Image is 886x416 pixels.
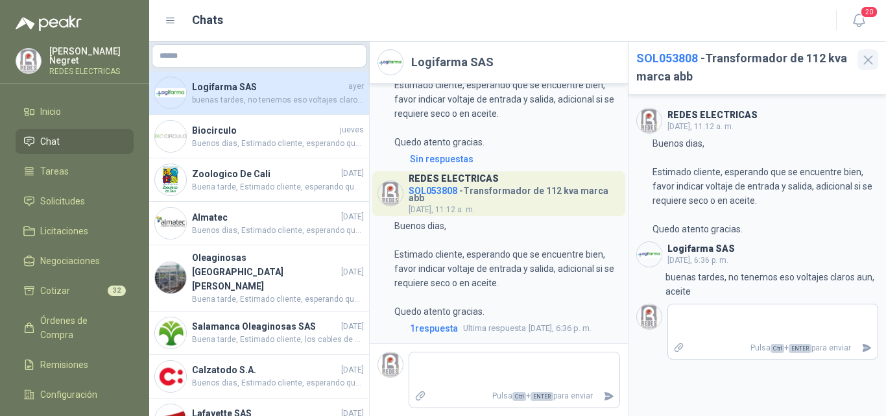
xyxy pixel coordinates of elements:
h4: Zoologico De Cali [192,167,339,181]
a: Chat [16,129,134,154]
span: Solicitudes [40,194,85,208]
img: Company Logo [378,181,403,206]
p: buenas tardes, no tenemos eso voltajes claros aun, aceite [665,270,878,299]
span: [DATE], 6:36 p. m. [463,322,592,335]
span: Buena tarde, Estimado cliente, esperando que se encuentre bien, favor indicar tipo de toma: sobre... [192,293,364,306]
span: 20 [860,6,878,18]
a: Sin respuestas [407,152,620,166]
p: Buenos dias, Estimado cliente, esperando que se encuentre bien, favor indicar voltaje de entrada ... [394,49,620,149]
a: Órdenes de Compra [16,308,134,347]
a: Company LogoCalzatodo S.A.[DATE]Buenos dias, Estimado cliente, esperando que se encuentre bien, a... [149,355,369,398]
button: Enviar [598,385,619,408]
img: Company Logo [637,108,662,133]
h2: Logifarma SAS [411,53,494,71]
span: ENTER [531,392,553,401]
span: ENTER [789,344,811,353]
button: 20 [847,9,870,32]
span: Buenos dias, Estimado cliente, esperando que se encuentre bien, ya reviso que descuento adicional... [192,225,364,237]
span: SOL053808 [636,51,698,65]
p: Buenos dias, Estimado cliente, esperando que se encuentre bien, favor indicar voltaje de entrada ... [653,136,878,236]
a: Tareas [16,159,134,184]
h3: Logifarma SAS [667,245,735,252]
span: [DATE] [341,167,364,180]
span: [DATE] [341,321,364,333]
a: Company LogoLogifarma SASayerbuenas tardes, no tenemos eso voltajes claros aun, aceite [149,71,369,115]
span: Buenos dias, Estimado cliente, esperando que se encuentre bien, anexo ficha técnica y certificado... [192,377,364,389]
span: Ctrl [512,392,526,401]
span: Inicio [40,104,61,119]
span: [DATE], 11:12 a. m. [667,122,734,131]
img: Company Logo [16,49,41,73]
span: ayer [348,80,364,93]
a: Company LogoAlmatec[DATE]Buenos dias, Estimado cliente, esperando que se encuentre bien, ya revis... [149,202,369,245]
button: Enviar [856,337,878,360]
span: Negociaciones [40,254,100,268]
img: Company Logo [155,317,186,349]
img: Company Logo [155,361,186,392]
a: Company LogoSalamanca Oleaginosas SAS[DATE]Buena tarde, Estimado cliente, los cables de calibre #... [149,312,369,355]
p: Buenos dias, Estimado cliente, esperando que se encuentre bien, favor indicar voltaje de entrada ... [394,219,620,319]
h4: - Transformador de 112 kva marca abb [409,182,620,202]
h3: REDES ELECTRICAS [409,175,499,182]
span: Tareas [40,164,69,178]
span: 1 respuesta [410,321,458,336]
img: Company Logo [155,208,186,239]
span: Buena tarde, Estimado cliente, los cables de calibre #10 en adelante se distribuye en rollos de 1... [192,334,364,346]
span: Órdenes de Compra [40,313,121,342]
h1: Chats [192,11,223,29]
a: Company LogoBiocirculojuevesBuenos dias, Estimado cliente, esperando que se encuentre bien, le in... [149,115,369,158]
span: Ultima respuesta [463,322,526,335]
a: Solicitudes [16,189,134,214]
span: [DATE] [341,364,364,376]
span: [DATE] [341,266,364,278]
a: Remisiones [16,352,134,377]
h4: Almatec [192,210,339,225]
span: [DATE], 6:36 p. m. [667,256,728,265]
img: Company Logo [155,121,186,152]
a: 1respuestaUltima respuesta[DATE], 6:36 p. m. [407,321,620,336]
img: Company Logo [155,77,186,108]
span: Chat [40,134,60,149]
span: Cotizar [40,284,70,298]
span: 32 [108,286,126,296]
img: Company Logo [637,242,662,267]
span: Remisiones [40,358,88,372]
span: [DATE] [341,211,364,223]
p: [PERSON_NAME] Negret [49,47,134,65]
span: [DATE], 11:12 a. m. [409,205,475,214]
a: Cotizar32 [16,278,134,303]
a: Negociaciones [16,249,134,273]
a: Configuración [16,382,134,407]
a: Inicio [16,99,134,124]
span: buenas tardes, no tenemos eso voltajes claros aun, aceite [192,94,364,106]
img: Company Logo [155,262,186,293]
p: Pulsa + para enviar [431,385,598,408]
img: Company Logo [378,352,403,377]
span: Buena tarde, Estimado cliente, esperando que se encuentre bien, los amarres que distribuimos solo... [192,181,364,193]
span: Licitaciones [40,224,88,238]
h4: Calzatodo S.A. [192,363,339,377]
img: Company Logo [378,50,403,75]
a: Company LogoZoologico De Cali[DATE]Buena tarde, Estimado cliente, esperando que se encuentre bien... [149,158,369,202]
h2: - Transformador de 112 kva marca abb [636,49,850,86]
h4: Salamanca Oleaginosas SAS [192,319,339,334]
p: Pulsa + para enviar [689,337,856,360]
span: jueves [340,124,364,136]
p: REDES ELECTRICAS [49,67,134,75]
h4: Oleaginosas [GEOGRAPHIC_DATA][PERSON_NAME] [192,251,339,293]
div: Sin respuestas [410,152,473,166]
span: Configuración [40,387,97,402]
label: Adjuntar archivos [409,385,431,408]
span: SOL053808 [409,186,457,196]
h4: Biocirculo [192,123,337,138]
img: Logo peakr [16,16,82,31]
span: Buenos dias, Estimado cliente, esperando que se encuentre bien, le informo que la referencia GC61... [192,138,364,150]
a: Company LogoOleaginosas [GEOGRAPHIC_DATA][PERSON_NAME][DATE]Buena tarde, Estimado cliente, espera... [149,245,369,312]
a: Licitaciones [16,219,134,243]
h4: Logifarma SAS [192,80,346,94]
label: Adjuntar archivos [668,337,690,360]
img: Company Logo [155,164,186,195]
h3: REDES ELECTRICAS [667,112,758,119]
img: Company Logo [637,304,662,329]
span: Ctrl [771,344,784,353]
